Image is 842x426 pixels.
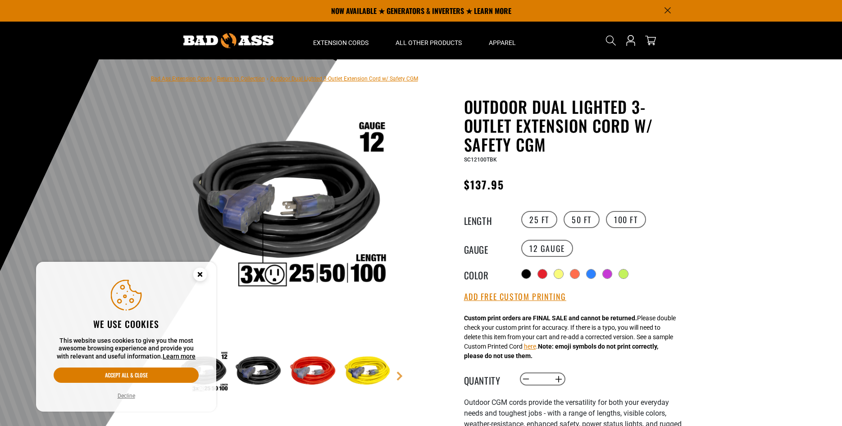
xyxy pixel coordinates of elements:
img: red [287,346,339,399]
summary: Extension Cords [300,22,382,59]
label: 100 FT [606,211,646,228]
img: black [232,346,284,399]
span: › [214,76,215,82]
span: › [267,76,269,82]
legend: Gauge [464,242,509,254]
strong: Note: emoji symbols do not print correctly, please do not use them. [464,343,658,359]
legend: Color [464,268,509,280]
span: SC12100TBK [464,157,497,163]
aside: Cookie Consent [36,262,216,412]
label: 25 FT [521,211,557,228]
span: Extension Cords [313,39,369,47]
div: Please double check your custom print for accuracy. If there is a typo, you will need to delete t... [464,314,676,361]
summary: Apparel [475,22,529,59]
strong: Custom print orders are FINAL SALE and cannot be returned. [464,314,637,322]
img: Bad Ass Extension Cords [183,33,273,48]
a: Next [395,372,404,381]
a: Return to Collection [217,76,265,82]
a: Bad Ass Extension Cords [151,76,212,82]
button: Accept all & close [54,368,199,383]
label: Quantity [464,373,509,385]
p: This website uses cookies to give you the most awesome browsing experience and provide you with r... [54,337,199,361]
h2: We use cookies [54,318,199,330]
summary: All Other Products [382,22,475,59]
button: here [524,342,536,351]
span: $137.95 [464,176,505,193]
span: Outdoor Dual Lighted 3-Outlet Extension Cord w/ Safety CGM [270,76,418,82]
summary: Search [604,33,618,48]
legend: Length [464,214,509,225]
button: Add Free Custom Printing [464,292,566,302]
a: Learn more [163,353,196,360]
span: All Other Products [396,39,462,47]
button: Decline [115,391,138,400]
h1: Outdoor Dual Lighted 3-Outlet Extension Cord w/ Safety CGM [464,97,685,154]
nav: breadcrumbs [151,73,418,84]
img: neon yellow [341,346,393,399]
label: 50 FT [564,211,600,228]
label: 12 Gauge [521,240,573,257]
span: Apparel [489,39,516,47]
